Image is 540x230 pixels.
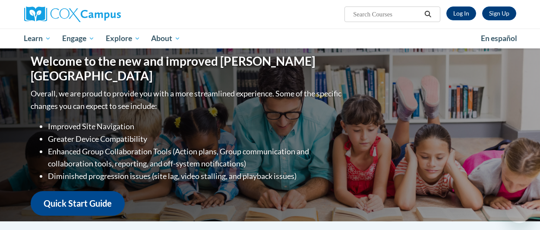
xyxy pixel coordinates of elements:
[62,33,95,44] span: Engage
[106,33,140,44] span: Explore
[48,133,344,145] li: Greater Device Compatibility
[100,29,146,48] a: Explore
[145,29,186,48] a: About
[482,6,516,20] a: Register
[352,9,421,19] input: Search Courses
[31,54,344,83] h1: Welcome to the new and improved [PERSON_NAME][GEOGRAPHIC_DATA]
[24,6,121,22] img: Cox Campus
[24,6,180,22] a: Cox Campus
[48,145,344,170] li: Enhanced Group Collaboration Tools (Action plans, Group communication and collaboration tools, re...
[481,34,517,43] span: En español
[18,29,523,48] div: Main menu
[48,170,344,182] li: Diminished progression issues (site lag, video stalling, and playback issues)
[505,195,533,223] iframe: Button to launch messaging window
[19,29,57,48] a: Learn
[151,33,180,44] span: About
[31,191,125,216] a: Quick Start Guide
[421,9,434,19] button: Search
[475,29,523,48] a: En español
[24,33,51,44] span: Learn
[446,6,476,20] a: Log In
[57,29,100,48] a: Engage
[48,120,344,133] li: Improved Site Navigation
[31,87,344,112] p: Overall, we are proud to provide you with a more streamlined experience. Some of the specific cha...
